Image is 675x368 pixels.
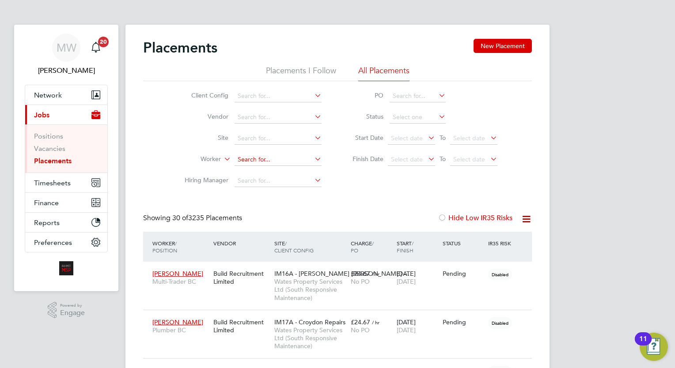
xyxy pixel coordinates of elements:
[34,199,59,207] span: Finance
[87,34,105,62] a: 20
[266,65,336,81] li: Placements I Follow
[351,318,370,326] span: £24.67
[235,111,322,124] input: Search for...
[60,309,85,317] span: Engage
[474,39,532,53] button: New Placement
[34,218,60,227] span: Reports
[178,113,228,120] label: Vendor
[453,155,485,163] span: Select date
[34,91,62,99] span: Network
[438,214,512,222] label: Hide Low IR35 Risks
[274,270,412,278] span: IM16A - [PERSON_NAME] [PERSON_NAME] -…
[349,235,394,258] div: Charge
[172,214,242,222] span: 3235 Placements
[98,37,109,47] span: 20
[235,175,322,187] input: Search for...
[394,314,440,338] div: [DATE]
[60,302,85,309] span: Powered by
[48,302,85,319] a: Powered byEngage
[172,214,188,222] span: 30 of
[639,339,647,350] div: 11
[178,91,228,99] label: Client Config
[344,113,383,120] label: Status
[443,318,484,326] div: Pending
[351,240,374,254] span: / PO
[34,144,65,153] a: Vacancies
[486,235,516,251] div: IR35 Risk
[34,111,49,119] span: Jobs
[34,157,72,165] a: Placements
[351,270,370,278] span: £24.67
[394,235,440,258] div: Start
[14,25,118,291] nav: Main navigation
[152,240,177,254] span: / Position
[150,235,211,258] div: Worker
[394,265,440,290] div: [DATE]
[152,318,203,326] span: [PERSON_NAME]
[274,318,345,326] span: IM17A - Croydon Repairs
[358,65,410,81] li: All Placements
[274,278,346,302] span: Wates Property Services Ltd (South Responsive Maintenance)
[488,317,512,329] span: Disabled
[397,240,413,254] span: / Finish
[25,85,107,105] button: Network
[143,39,217,56] h2: Placements
[391,134,423,142] span: Select date
[344,134,383,142] label: Start Date
[152,278,209,285] span: Multi-Trader BC
[453,134,485,142] span: Select date
[178,176,228,184] label: Hiring Manager
[34,238,72,247] span: Preferences
[351,278,370,285] span: No PO
[211,235,272,251] div: Vendor
[437,132,448,143] span: To
[272,235,349,258] div: Site
[25,34,108,76] a: MW[PERSON_NAME]
[211,314,272,338] div: Build Recruitment Limited
[25,173,107,192] button: Timesheets
[211,265,272,290] div: Build Recruitment Limited
[488,269,512,280] span: Disabled
[150,265,532,272] a: [PERSON_NAME]Multi-Trader BCBuild Recruitment LimitedIM16A - [PERSON_NAME] [PERSON_NAME] -…Wates ...
[391,155,423,163] span: Select date
[143,214,244,223] div: Showing
[34,179,71,187] span: Timesheets
[235,90,322,102] input: Search for...
[437,153,448,165] span: To
[344,155,383,163] label: Finish Date
[390,90,446,102] input: Search for...
[25,233,107,252] button: Preferences
[25,193,107,212] button: Finance
[640,333,668,361] button: Open Resource Center, 11 new notifications
[25,213,107,232] button: Reports
[57,42,76,53] span: MW
[235,132,322,145] input: Search for...
[440,235,486,251] div: Status
[170,155,221,164] label: Worker
[25,105,107,124] button: Jobs
[274,240,314,254] span: / Client Config
[59,261,73,275] img: alliancemsp-logo-retina.png
[25,261,108,275] a: Go to home page
[390,111,446,124] input: Select one
[397,278,416,285] span: [DATE]
[372,270,379,277] span: / hr
[344,91,383,99] label: PO
[397,326,416,334] span: [DATE]
[178,134,228,142] label: Site
[351,326,370,334] span: No PO
[274,326,346,350] span: Wates Property Services Ltd (South Responsive Maintenance)
[34,132,63,140] a: Positions
[25,65,108,76] span: Megan Westlotorn
[152,270,203,278] span: [PERSON_NAME]
[235,154,322,166] input: Search for...
[152,326,209,334] span: Plumber BC
[25,124,107,173] div: Jobs
[443,270,484,278] div: Pending
[372,319,379,326] span: / hr
[150,313,532,321] a: [PERSON_NAME]Plumber BCBuild Recruitment LimitedIM17A - Croydon RepairsWates Property Services Lt...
